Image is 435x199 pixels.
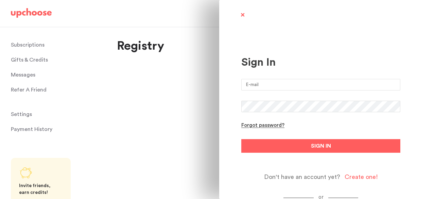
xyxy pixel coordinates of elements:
[264,173,340,181] span: Don't have an account yet?
[241,79,400,90] input: E-mail
[241,139,400,153] button: SIGN IN
[241,122,284,129] div: Forgot password?
[241,56,400,69] div: Sign In
[345,173,378,181] div: Create one!
[311,142,331,150] span: SIGN IN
